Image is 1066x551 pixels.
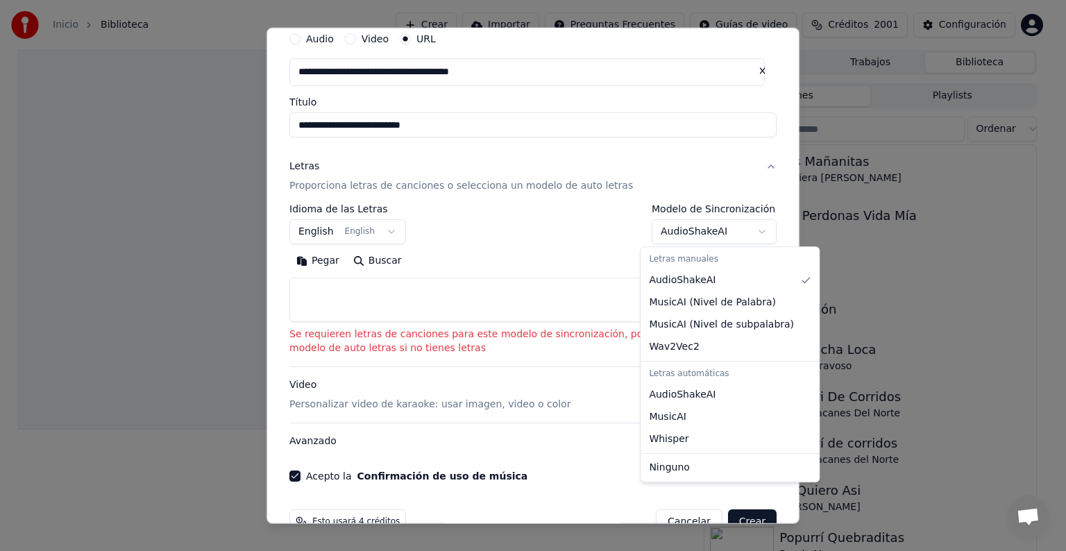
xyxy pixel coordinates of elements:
span: MusicAI ( Nivel de subpalabra ) [649,318,794,332]
span: AudioShakeAI [649,273,716,287]
span: MusicAI [649,410,686,424]
span: Ninguno [649,461,689,475]
span: AudioShakeAI [649,388,716,402]
span: Whisper [649,432,688,446]
div: Letras manuales [643,250,816,269]
span: Wav2Vec2 [649,340,699,354]
div: Letras automáticas [643,364,816,384]
span: MusicAI ( Nivel de Palabra ) [649,296,776,310]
